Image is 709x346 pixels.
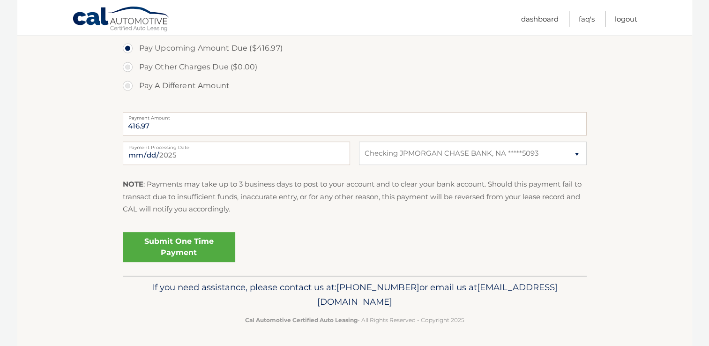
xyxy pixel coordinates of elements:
label: Payment Amount [123,112,587,120]
input: Payment Date [123,142,350,165]
label: Payment Processing Date [123,142,350,149]
label: Pay Other Charges Due ($0.00) [123,58,587,76]
a: Submit One Time Payment [123,232,235,262]
label: Pay A Different Amount [123,76,587,95]
input: Payment Amount [123,112,587,135]
p: : Payments may take up to 3 business days to post to your account and to clear your bank account.... [123,178,587,215]
a: Dashboard [521,11,559,27]
strong: Cal Automotive Certified Auto Leasing [245,316,358,323]
a: Cal Automotive [72,6,171,33]
a: Logout [615,11,637,27]
a: FAQ's [579,11,595,27]
p: - All Rights Reserved - Copyright 2025 [129,315,581,325]
strong: NOTE [123,180,143,188]
label: Pay Upcoming Amount Due ($416.97) [123,39,587,58]
span: [PHONE_NUMBER] [336,282,419,293]
p: If you need assistance, please contact us at: or email us at [129,280,581,310]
